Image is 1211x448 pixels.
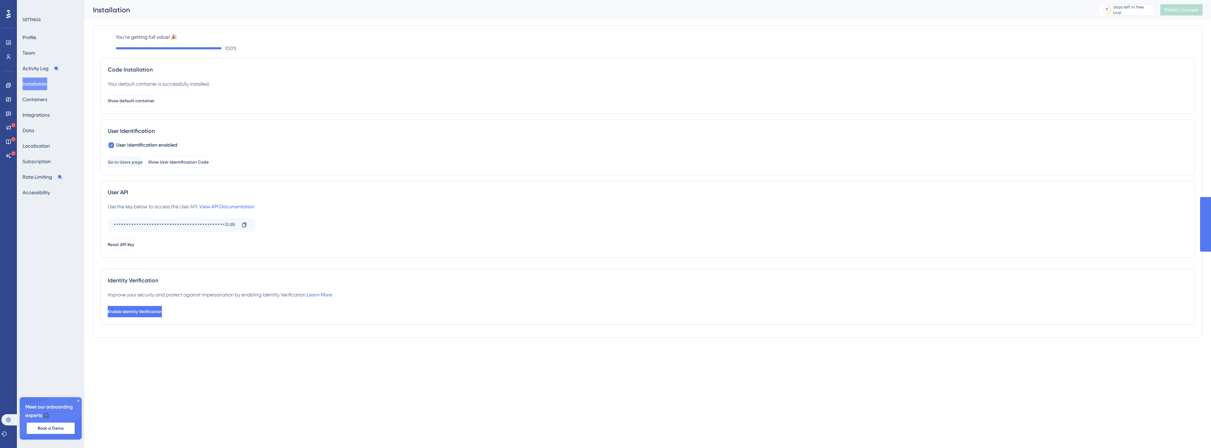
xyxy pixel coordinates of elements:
button: Go to Users page [108,157,143,168]
label: You’re getting full value! 🎉 [116,33,1195,41]
button: Data [23,124,34,137]
div: Use the key below to access the User API. [108,202,255,211]
button: Containers [23,93,47,106]
button: Team [23,47,35,59]
button: Enable Identity Verification [108,306,162,317]
div: Code Installation [108,66,1188,74]
span: Book a Demo [38,425,64,431]
div: SETTINGS [23,17,80,23]
div: Improve your security and protect against impersonation by enabling Identity Verification. [108,290,332,299]
span: Show default container [108,98,155,104]
a: View API Documentation [199,204,255,209]
button: Reset API Key [108,239,134,250]
div: Installation [93,5,1081,15]
button: Rate Limiting [23,171,63,183]
button: Book a Demo [27,423,75,434]
button: Installation [23,78,47,90]
button: Profile [23,31,36,44]
button: Localization [23,140,50,152]
button: Publish Changes [1160,4,1203,16]
iframe: UserGuiding AI Assistant Launcher [1181,420,1203,441]
span: Publish Changes [1165,7,1198,13]
button: Integrations [23,109,50,121]
button: Show default container [108,95,155,106]
button: Accessibility [23,186,50,199]
div: Your default container is successfully installed. [108,80,210,88]
div: 7 [1106,7,1108,13]
div: days left in free trial [1113,4,1152,16]
button: Activity Log [23,62,59,75]
a: Learn More [307,292,332,297]
span: User Identification enabled [116,141,177,149]
span: Reset API Key [108,242,134,247]
span: Enable Identity Verification [108,309,162,314]
span: Meet our onboarding experts 🎧 [25,403,76,420]
span: Show User Identification Code [148,159,209,165]
div: User API [108,188,1188,197]
span: 100 % [225,44,237,53]
span: Go to Users page [108,159,143,165]
button: Subscription [23,155,51,168]
div: User Identification [108,127,1188,135]
div: Identity Verification [108,276,1188,285]
div: ••••••••••••••••••••••••••••••••••••••••••••2cdb [113,219,236,231]
button: Show User Identification Code [148,157,209,168]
